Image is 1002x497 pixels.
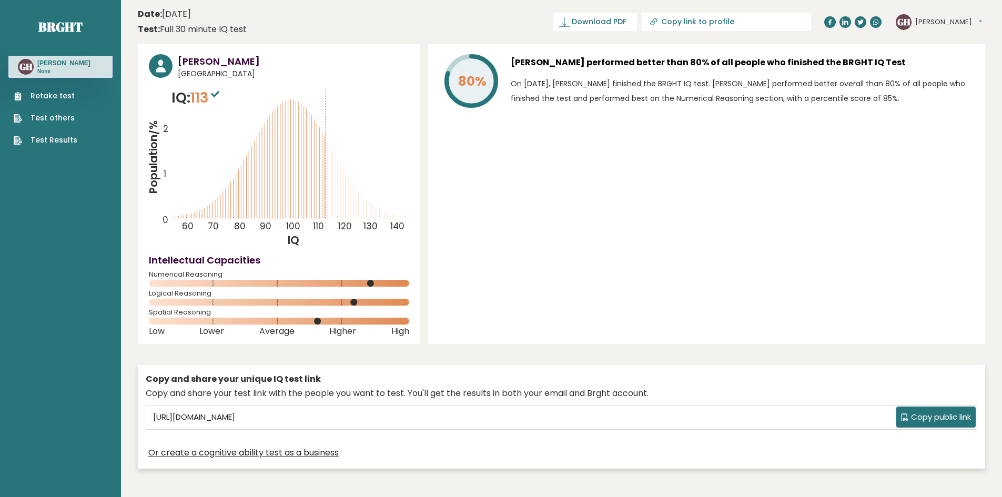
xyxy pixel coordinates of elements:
tspan: 0 [163,214,168,226]
p: On [DATE], [PERSON_NAME] finished the BRGHT IQ test. [PERSON_NAME] performed better overall than ... [511,76,974,106]
span: Spatial Reasoning [149,310,409,315]
span: Lower [199,329,224,333]
tspan: 2 [163,123,168,136]
span: High [391,329,409,333]
div: Copy and share your unique IQ test link [146,373,977,386]
h3: [PERSON_NAME] [178,54,409,68]
tspan: 60 [182,220,194,232]
text: GH [897,15,910,27]
span: 113 [190,88,222,107]
tspan: 130 [364,220,378,232]
time: [DATE] [138,8,191,21]
tspan: 140 [390,220,404,232]
a: Or create a cognitive ability test as a business [148,447,339,459]
div: Full 30 minute IQ test [138,23,247,36]
a: Brght [38,18,83,35]
button: [PERSON_NAME] [915,17,982,27]
b: Date: [138,8,162,20]
text: GH [19,60,33,73]
tspan: 80 [234,220,246,232]
h4: Intellectual Capacities [149,253,409,267]
b: Test: [138,23,160,35]
tspan: 80% [458,72,487,90]
div: Copy and share your test link with the people you want to test. You'll get the results in both yo... [146,387,977,400]
p: None [37,68,90,75]
tspan: 1 [164,168,166,180]
tspan: 110 [313,220,324,232]
button: Copy public link [896,407,976,428]
a: Download PDF [553,13,637,31]
span: Higher [329,329,356,333]
tspan: 120 [338,220,352,232]
a: Test Results [14,135,77,146]
span: [GEOGRAPHIC_DATA] [178,68,409,79]
span: Copy public link [911,411,971,423]
h3: [PERSON_NAME] performed better than 80% of all people who finished the BRGHT IQ Test [511,54,974,71]
tspan: Population/% [146,120,161,194]
span: Logical Reasoning [149,291,409,296]
a: Retake test [14,90,77,102]
span: Download PDF [572,16,626,27]
h3: [PERSON_NAME] [37,59,90,67]
span: Low [149,329,165,333]
tspan: IQ [288,233,300,248]
a: Test others [14,113,77,124]
tspan: 90 [260,220,271,232]
p: IQ: [171,87,222,108]
tspan: 100 [286,220,300,232]
tspan: 70 [208,220,219,232]
span: Average [259,329,295,333]
span: Numerical Reasoning [149,272,409,277]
